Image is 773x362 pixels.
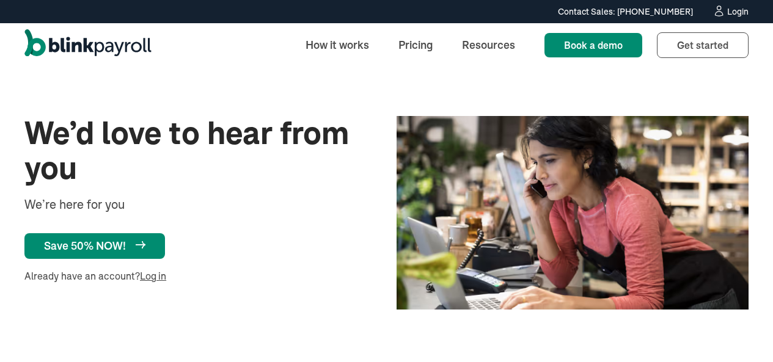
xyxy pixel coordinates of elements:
[677,39,728,51] span: Get started
[713,5,749,18] a: Login
[24,269,181,283] div: Already have an account?
[657,32,749,58] a: Get started
[24,195,259,214] p: We’re here for you
[544,33,642,57] a: Book a demo
[558,5,693,18] div: Contact Sales: [PHONE_NUMBER]
[24,116,377,186] h1: We’d love to hear from you
[24,29,152,61] a: home
[564,39,623,51] span: Book a demo
[296,32,379,58] a: How it works
[389,32,442,58] a: Pricing
[44,239,126,253] span: Save 50% NOW!
[24,233,165,259] a: Save 50% NOW!
[452,32,525,58] a: Resources
[140,270,166,282] a: Log in
[727,7,749,16] div: Login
